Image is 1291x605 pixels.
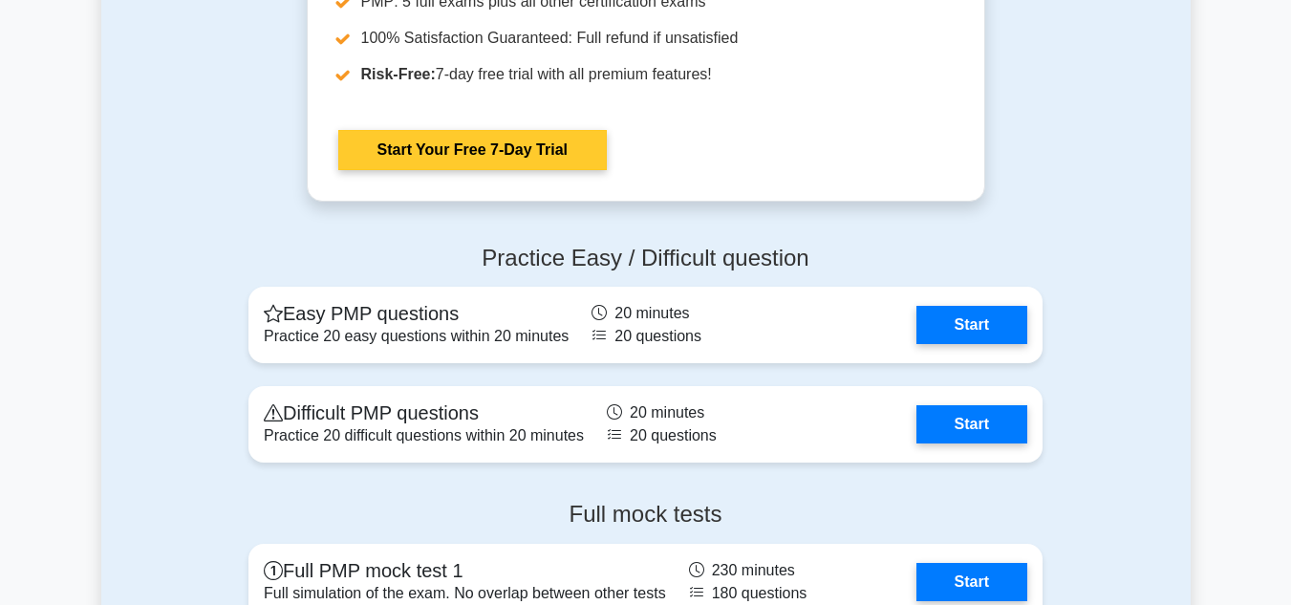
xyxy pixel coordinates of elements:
a: Start [916,306,1027,344]
a: Start Your Free 7-Day Trial [338,130,607,170]
a: Start [916,563,1027,601]
h4: Full mock tests [248,501,1043,529]
h4: Practice Easy / Difficult question [248,245,1043,272]
a: Start [916,405,1027,443]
